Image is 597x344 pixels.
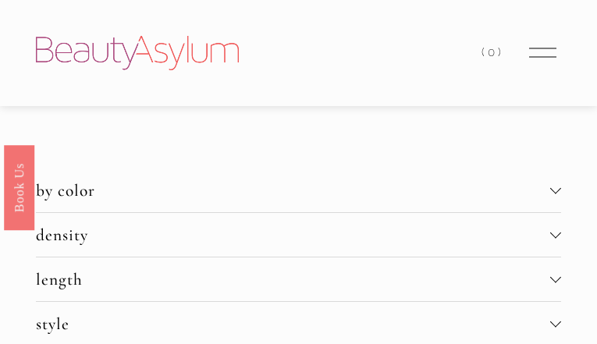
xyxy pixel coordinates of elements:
span: by color [36,180,550,200]
button: density [36,213,561,257]
a: 0 items in cart [482,42,503,63]
button: length [36,257,561,301]
span: ( [482,45,488,59]
span: length [36,269,550,289]
button: by color [36,168,561,212]
img: Beauty Asylum | Bridal Hair &amp; Makeup Charlotte &amp; Atlanta [36,36,239,70]
a: Book Us [4,144,34,229]
span: ) [498,45,504,59]
span: style [36,314,550,334]
span: 0 [488,45,498,59]
span: density [36,225,550,245]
